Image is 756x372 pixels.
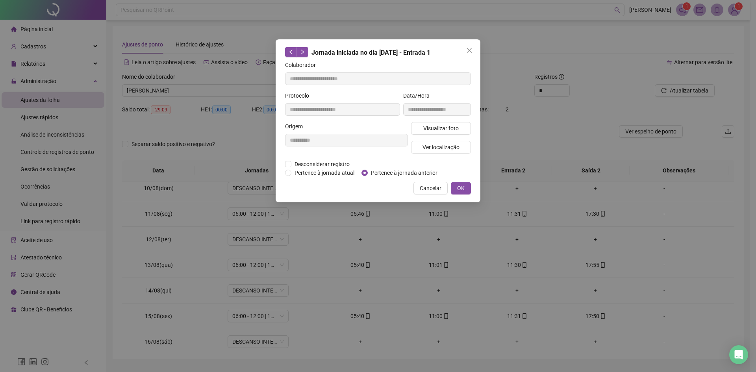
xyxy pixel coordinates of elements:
div: Open Intercom Messenger [729,345,748,364]
button: right [296,47,308,57]
span: Ver localização [422,143,460,152]
div: Jornada iniciada no dia [DATE] - Entrada 1 [285,47,471,57]
span: left [288,49,294,55]
button: Close [463,44,476,57]
span: Pertence à jornada atual [291,168,358,177]
button: Cancelar [413,182,448,194]
span: right [300,49,305,55]
span: Desconsiderar registro [291,160,353,168]
span: Visualizar foto [423,124,459,133]
span: Pertence à jornada anterior [368,168,441,177]
button: Ver localização [411,141,471,154]
label: Colaborador [285,61,321,69]
span: OK [457,184,465,192]
button: OK [451,182,471,194]
button: left [285,47,297,57]
span: close [466,47,472,54]
label: Data/Hora [403,91,435,100]
label: Origem [285,122,308,131]
label: Protocolo [285,91,314,100]
span: Cancelar [420,184,441,192]
button: Visualizar foto [411,122,471,135]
